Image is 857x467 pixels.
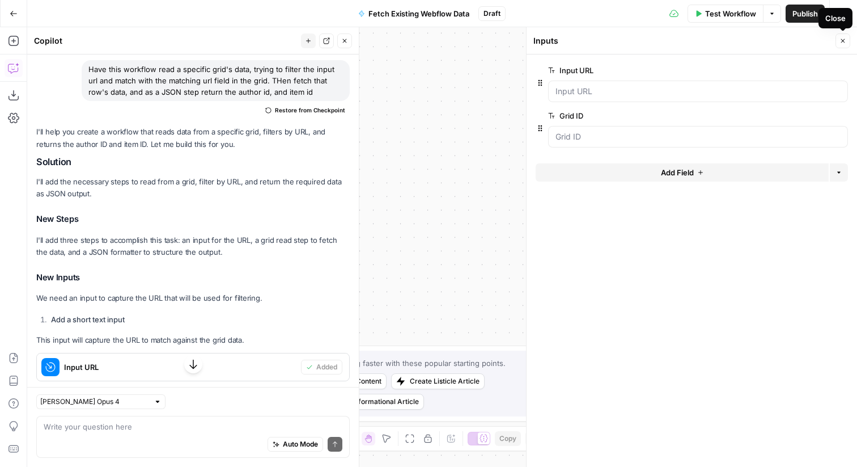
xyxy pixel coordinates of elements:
[310,357,506,369] div: Begin building faster with these popular starting points.
[40,396,149,407] input: Claude Opus 4
[533,35,832,47] div: Inputs
[301,360,342,375] button: Added
[705,8,756,19] span: Test Workflow
[268,437,323,452] button: Auto Mode
[516,231,727,264] div: WorkflowSet InputsInputs
[548,65,784,76] label: Input URL
[548,110,784,121] label: Grid ID
[36,292,350,304] p: We need an input to capture the URL that will be used for filtering.
[64,361,296,373] span: Input URL
[661,167,694,178] span: Add Field
[792,8,818,19] span: Publish
[793,111,818,120] span: edit field
[788,64,832,77] button: edit field
[368,8,469,19] span: Fetch Existing Webflow Data
[36,176,350,200] p: I'll add the necessary steps to read from a grid, filter by URL, and return the required data as ...
[555,86,841,97] input: Input URL
[316,362,337,372] span: Added
[36,157,350,167] h2: Solution
[261,103,350,117] button: Restore from Checkpoint
[788,109,832,123] button: edit field
[688,5,763,23] button: Test Workflow
[499,434,516,444] span: Copy
[283,439,318,449] span: Auto Mode
[36,126,350,150] p: I'll help you create a workflow that reads data from a specific grid, filters by URL, and returns...
[51,315,125,324] strong: Add a short text input
[555,131,841,142] input: Grid ID
[536,163,829,182] button: Add Field
[516,304,727,337] div: EndOutput
[82,60,350,101] div: Have this workflow read a specific grid's data, trying to filter the input url and match with the...
[495,431,521,446] button: Copy
[36,234,350,258] p: I'll add three steps to accomplish this task: an input for the URL, a grid read step to fetch the...
[36,270,350,285] h3: New Inputs
[793,66,818,75] span: edit field
[34,35,298,47] div: Copilot
[410,376,480,386] div: Create Listicle Article
[483,9,500,19] span: Draft
[36,212,350,227] h3: New Steps
[36,334,350,346] p: This input will capture the URL to match against the grid data.
[786,5,825,23] button: Publish
[351,5,476,23] button: Fetch Existing Webflow Data
[825,12,846,24] div: Close
[329,397,419,407] div: Create Informational Article
[275,106,345,115] span: Restore from Checkpoint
